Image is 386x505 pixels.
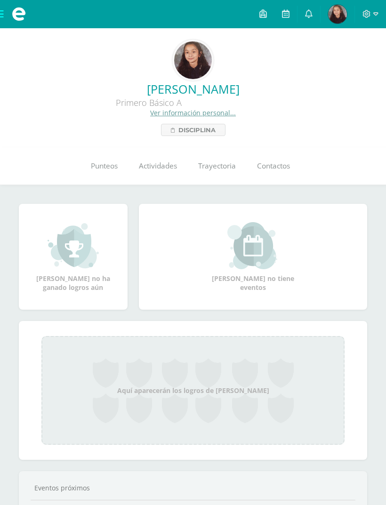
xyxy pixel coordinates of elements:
[80,147,128,185] a: Punteos
[150,108,236,117] a: Ver información personal...
[206,222,300,292] div: [PERSON_NAME] no tiene eventos
[161,124,225,136] a: Disciplina
[198,161,236,171] span: Trayectoria
[28,222,118,292] div: [PERSON_NAME] no ha ganado logros aún
[41,336,345,445] div: Aquí aparecerán los logros de [PERSON_NAME]
[91,161,118,171] span: Punteos
[257,161,290,171] span: Contactos
[227,222,279,269] img: event_small.png
[48,222,99,269] img: achievement_small.png
[178,124,216,136] span: Disciplina
[187,147,246,185] a: Trayectoria
[246,147,300,185] a: Contactos
[8,81,378,97] a: [PERSON_NAME]
[174,41,212,79] img: b2e74ff0508a7ae67ef5e4cc3ee37f90.png
[8,97,290,108] div: Primero Básico A
[128,147,187,185] a: Actividades
[328,5,347,24] img: 572731e916f884d71ba8e5c6726a44ec.png
[139,161,177,171] span: Actividades
[31,483,355,492] div: Eventos próximos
